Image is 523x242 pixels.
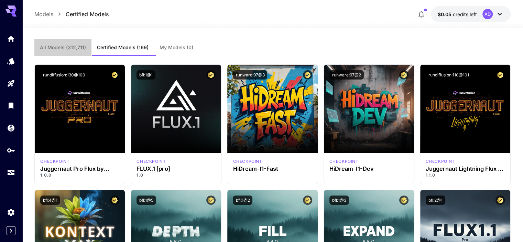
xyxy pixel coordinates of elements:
[438,11,477,18] div: $0.05
[7,55,15,63] div: Models
[7,168,15,177] div: Usage
[329,166,408,172] h3: HiDream-I1-Dev
[495,70,505,80] button: Certified Model – Vetted for best performance and includes a commercial license.
[110,70,119,80] button: Certified Model – Vetted for best performance and includes a commercial license.
[7,146,15,155] div: API Keys
[431,6,511,22] button: $0.05AD
[40,196,60,205] button: bfl:4@1
[40,44,86,51] span: All Models (312,711)
[438,11,453,17] span: $0.05
[329,158,359,165] div: HiDream Dev
[137,158,166,165] p: checkpoint
[453,11,477,17] span: credits left
[206,196,216,205] button: Certified Model – Vetted for best performance and includes a commercial license.
[329,158,359,165] p: checkpoint
[40,158,69,165] p: checkpoint
[160,44,193,51] span: My Models (0)
[40,172,119,178] p: 1.0.0
[97,44,149,51] span: Certified Models (169)
[7,226,15,235] button: Expand sidebar
[66,10,109,18] a: Certified Models
[34,10,109,18] nav: breadcrumb
[482,9,493,19] div: AD
[40,158,69,165] div: FLUX.1 D
[34,10,53,18] a: Models
[495,196,505,205] button: Certified Model – Vetted for best performance and includes a commercial license.
[426,158,455,165] p: checkpoint
[7,208,15,217] div: Settings
[7,34,15,43] div: Home
[426,196,445,205] button: bfl:2@1
[329,70,364,80] button: runware:97@2
[40,166,119,172] h3: Juggernaut Pro Flux by RunDiffusion
[137,172,216,178] p: 1.0
[399,196,408,205] button: Certified Model – Vetted for best performance and includes a commercial license.
[303,196,312,205] button: Certified Model – Vetted for best performance and includes a commercial license.
[426,70,472,80] button: rundiffusion:110@101
[233,196,252,205] button: bfl:1@2
[233,70,267,80] button: runware:97@3
[137,158,166,165] div: fluxpro
[206,70,216,80] button: Certified Model – Vetted for best performance and includes a commercial license.
[426,166,505,172] h3: Juggernaut Lightning Flux by RunDiffusion
[40,70,88,80] button: rundiffusion:130@100
[137,196,156,205] button: bfl:1@5
[233,166,312,172] h3: HiDream-I1-Fast
[426,158,455,165] div: FLUX.1 D
[426,172,505,178] p: 1.1.0
[329,196,349,205] button: bfl:1@3
[137,70,155,80] button: bfl:1@1
[303,70,312,80] button: Certified Model – Vetted for best performance and includes a commercial license.
[233,158,262,165] div: HiDream Fast
[7,99,15,108] div: Library
[233,158,262,165] p: checkpoint
[399,70,408,80] button: Certified Model – Vetted for best performance and includes a commercial license.
[110,196,119,205] button: Certified Model – Vetted for best performance and includes a commercial license.
[7,124,15,132] div: Wallet
[137,166,216,172] h3: FLUX.1 [pro]
[7,79,15,88] div: Playground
